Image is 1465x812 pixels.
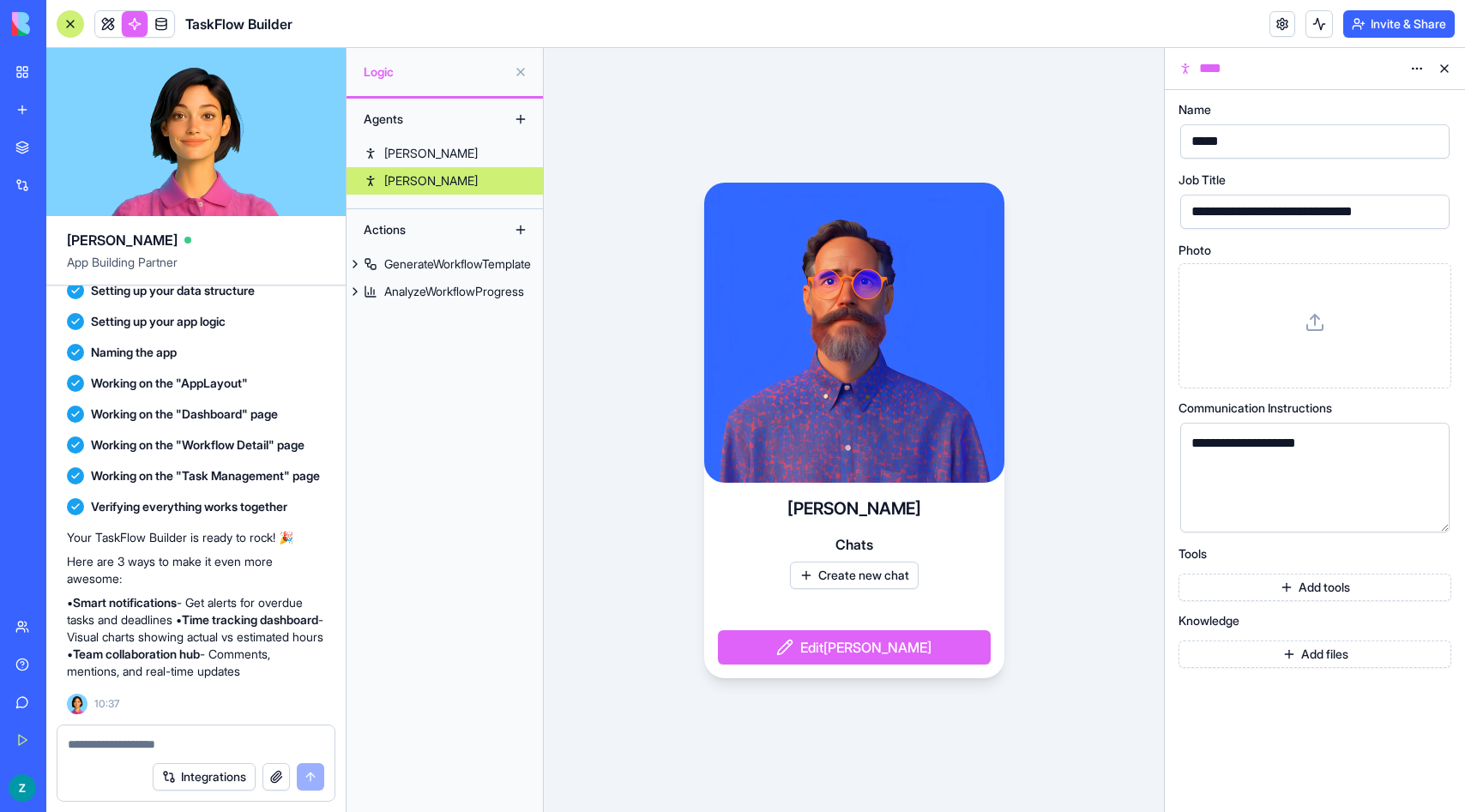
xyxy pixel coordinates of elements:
span: TaskFlow Builder [185,14,292,34]
div: Close [301,7,332,38]
button: Send a message… [294,555,322,582]
div: AnalyzeWorkflowProgress [384,283,524,300]
div: Shelly • 26m ago [27,182,118,192]
span: Setting up your app logic [91,313,226,330]
button: Integrations [153,763,256,791]
span: 10:37 [94,697,119,711]
span: Communication Instructions [1179,402,1332,414]
img: Profile image for Shelly [49,9,76,37]
p: Active 30m ago [83,21,171,39]
div: Agents [355,105,492,133]
button: Upload attachment [81,562,95,575]
div: GenerateWorkflowTemplate [384,256,531,273]
p: Here are 3 ways to make it even more awesome: [67,553,325,587]
span: Setting up your data structure [91,282,255,299]
img: ACg8ocIyDWSE_8uJpnLA_Sv__zokdXZNPccrDCJFZ46RqZZH-fhMgQ=s96-c [9,774,36,802]
a: GenerateWorkflowTemplate [347,250,543,278]
span: [PERSON_NAME] [67,230,178,250]
p: • - Get alerts for overdue tasks and deadlines • - Visual charts showing actual vs estimated hour... [67,594,325,680]
p: Your TaskFlow Builder is ready to rock! 🎉 [67,529,325,546]
a: [PERSON_NAME] [347,140,543,167]
span: Chats [835,534,873,555]
button: go back [11,7,44,39]
span: Working on the "Workflow Detail" page [91,436,304,454]
div: Hey zozo 👋Welcome to Blocks 🙌 I'm here if you have any questions!Shelly • 26m ago [14,99,281,178]
button: Create new chat [790,562,919,589]
button: Add files [1179,641,1451,668]
span: Name [1179,104,1211,116]
button: Gif picker [54,562,68,575]
img: logo [12,12,118,36]
h1: Shelly [83,9,124,21]
div: Welcome to Blocks 🙌 I'm here if you have any questions! [27,135,268,168]
span: App Building Partner [67,254,325,285]
div: [PERSON_NAME] [384,172,478,189]
span: Logic [364,63,507,81]
h4: [PERSON_NAME] [787,496,921,520]
a: [PERSON_NAME] [347,167,543,195]
span: Verifying everything works together [91,498,287,515]
span: Tools [1179,548,1207,560]
div: [PERSON_NAME] [384,145,478,162]
span: Working on the "Dashboard" page [91,406,278,423]
span: Photo [1179,244,1211,256]
button: Emoji picker [27,562,40,575]
strong: Smart notifications [73,595,177,610]
span: Naming the app [91,344,177,361]
span: Job Title [1179,174,1226,186]
span: Working on the "AppLayout" [91,375,248,392]
button: Edit[PERSON_NAME] [718,630,991,665]
textarea: Message… [15,526,329,555]
div: Actions [355,216,492,244]
button: Invite & Share [1343,10,1455,38]
span: Knowledge [1179,615,1239,627]
button: Add tools [1179,574,1451,601]
a: AnalyzeWorkflowProgress [347,278,543,305]
strong: Time tracking dashboard [182,612,318,627]
div: Hey zozo 👋 [27,109,268,126]
span: Working on the "Task Management" page [91,467,320,484]
button: Home [268,7,301,39]
strong: Team collaboration hub [73,647,200,661]
img: Ella_00000_wcx2te.png [67,694,87,714]
div: Shelly says… [14,99,329,216]
button: Start recording [109,562,123,575]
